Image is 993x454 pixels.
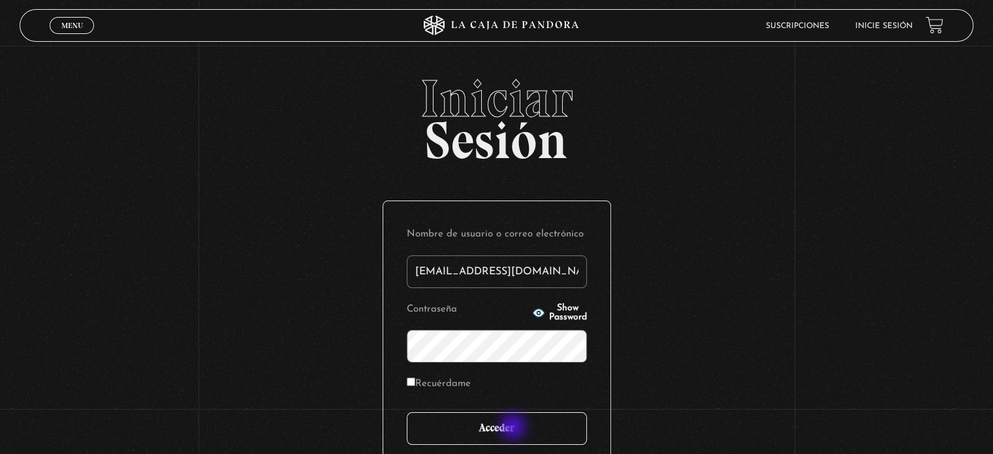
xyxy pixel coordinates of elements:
[407,378,415,386] input: Recuérdame
[532,304,587,322] button: Show Password
[407,412,587,445] input: Acceder
[20,73,973,125] span: Iniciar
[57,33,87,42] span: Cerrar
[407,300,528,320] label: Contraseña
[926,16,943,34] a: View your shopping cart
[855,22,913,30] a: Inicie sesión
[407,374,471,395] label: Recuérdame
[20,73,973,156] h2: Sesión
[766,22,829,30] a: Suscripciones
[549,304,587,322] span: Show Password
[407,225,587,245] label: Nombre de usuario o correo electrónico
[61,22,83,29] span: Menu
